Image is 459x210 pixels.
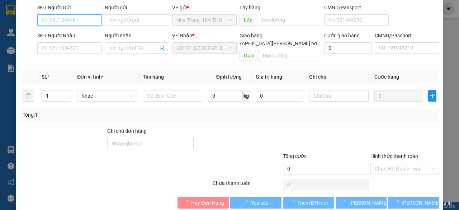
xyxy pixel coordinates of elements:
span: Tên hàng [143,74,164,80]
label: Ghi chú đơn hàng [107,128,147,134]
span: Yêu cầu [251,199,269,207]
button: [PERSON_NAME] và In [388,197,439,209]
input: Dọc đường [256,14,321,25]
input: 0 [374,90,422,102]
span: VP Nhận [172,33,192,38]
span: [PERSON_NAME] và In [402,199,452,207]
div: Chưa thanh toán [212,179,282,192]
span: Giá trị hàng [256,74,282,80]
span: user-add [159,45,165,51]
div: CMND/Passport [324,4,389,11]
input: Dọc đường [259,50,321,61]
span: Nha Trang_18A THĐ [176,15,232,25]
label: Cước giao hàng [324,33,360,38]
span: Cước hàng [374,74,399,80]
span: Khác [81,90,132,101]
span: Thêm ĐH mới [297,199,328,207]
th: Ghi chú [306,70,372,84]
div: SĐT Người Nhận [37,32,102,39]
span: Giao [240,50,259,61]
span: plus [429,93,436,99]
button: delete [23,90,34,102]
span: kg [243,90,250,102]
label: Hình thức thanh toán [370,153,418,159]
button: Hủy Đơn Hàng [178,197,229,209]
span: Định lượng [216,74,242,80]
span: loading [341,200,349,205]
span: loading [243,200,251,205]
span: [PERSON_NAME] đổi [349,199,396,207]
div: VP gửi [172,4,237,11]
span: Giao hàng [240,33,262,38]
div: SĐT Người Gửi [37,4,102,11]
button: Yêu cầu [230,197,281,209]
input: Cước giao hàng [324,42,372,54]
button: Thêm ĐH mới [283,197,334,209]
span: Hủy Đơn Hàng [191,199,224,207]
button: [PERSON_NAME] đổi [336,197,387,209]
span: Đơn vị tính [77,74,104,80]
span: Tổng cước [283,153,307,159]
span: Lấy hàng [240,5,260,10]
span: loading [289,200,297,205]
span: [GEOGRAPHIC_DATA][PERSON_NAME] nơi [221,39,321,47]
span: loading [183,200,191,205]
div: Tổng: 1 [23,111,178,119]
span: loading [394,200,402,205]
input: VD: Bàn, Ghế [143,90,202,102]
span: Lấy [240,14,256,25]
div: Người gửi [105,4,169,11]
input: Ghi chú đơn hàng [107,138,194,149]
span: SL [42,74,47,80]
button: plus [428,90,436,102]
input: Ghi Chú [309,90,369,102]
div: CMND/Passport [375,32,439,39]
div: Người nhận [105,32,169,39]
